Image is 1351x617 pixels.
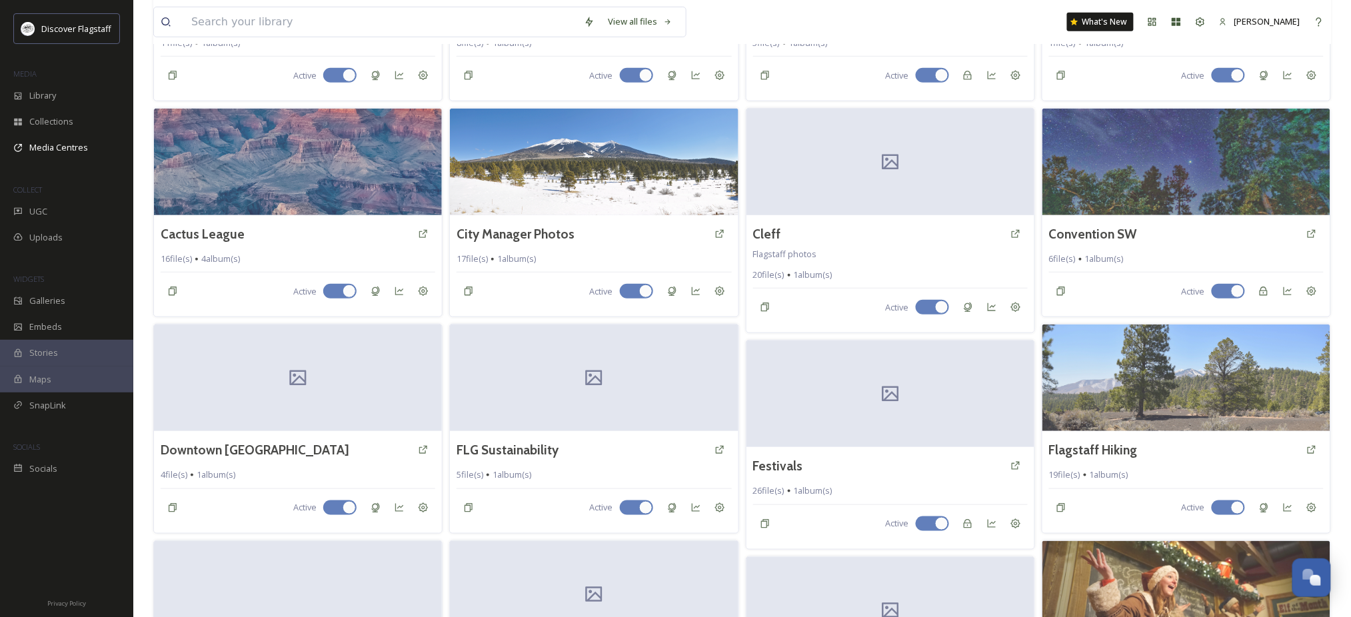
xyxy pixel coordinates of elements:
button: Open Chat [1292,558,1331,597]
span: UGC [29,205,47,218]
img: DSC_0154.jpg [1042,324,1330,431]
a: Cleff [753,225,781,244]
span: 4 file(s) [161,468,187,481]
span: 1 album(s) [493,468,531,481]
span: Active [886,301,909,314]
span: 1 album(s) [794,484,832,497]
a: What's New [1067,13,1134,31]
span: Privacy Policy [47,599,86,608]
span: Uploads [29,231,63,244]
span: 6 file(s) [1049,253,1076,265]
a: Convention SW [1049,225,1137,244]
span: Active [1182,285,1205,298]
span: 1 album(s) [794,269,832,281]
span: 26 file(s) [753,484,784,497]
span: SOCIALS [13,442,40,452]
span: Discover Flagstaff [41,23,111,35]
span: Active [293,69,317,82]
span: 1 album(s) [497,253,536,265]
span: COLLECT [13,185,42,195]
a: Cactus League [161,225,245,244]
a: City Manager Photos [457,225,575,244]
span: Active [886,517,909,530]
span: 1 album(s) [197,468,235,481]
a: Privacy Policy [47,594,86,610]
span: Galleries [29,295,65,307]
img: Wide%20pano%20of%20SF%20Peaks_credit%20CNF.jpg [450,109,738,215]
img: Untitled%20design%20(1).png [21,22,35,35]
span: Active [590,501,613,514]
img: Photo%20by%20Ji%20Rui%2002.jpg [1042,109,1330,215]
span: Library [29,89,56,102]
span: Media Centres [29,141,88,154]
span: Embeds [29,320,62,333]
a: View all files [601,9,679,35]
span: Active [886,69,909,82]
a: Festivals [753,456,803,476]
span: Active [293,501,317,514]
span: 5 file(s) [457,468,483,481]
span: 17 file(s) [457,253,488,265]
span: 1 album(s) [1085,253,1124,265]
span: 16 file(s) [161,253,192,265]
span: 1 album(s) [1090,468,1128,481]
span: Active [590,285,613,298]
span: Active [1182,69,1205,82]
span: Maps [29,373,51,386]
input: Search your library [185,7,577,37]
img: GrandCanyon-8.jpg [154,109,442,215]
a: [PERSON_NAME] [1212,9,1307,35]
span: [PERSON_NAME] [1234,15,1300,27]
span: 20 file(s) [753,269,784,281]
span: Active [293,285,317,298]
span: 4 album(s) [201,253,240,265]
span: SnapLink [29,399,66,412]
span: Socials [29,462,57,475]
a: Downtown [GEOGRAPHIC_DATA] [161,440,349,460]
span: Active [590,69,613,82]
span: Active [1182,501,1205,514]
span: MEDIA [13,69,37,79]
a: Flagstaff Hiking [1049,440,1138,460]
a: FLG Sustainability [457,440,559,460]
span: Flagstaff photos [753,248,817,260]
span: 19 file(s) [1049,468,1080,481]
span: WIDGETS [13,274,44,284]
span: Collections [29,115,73,128]
span: Stories [29,346,58,359]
